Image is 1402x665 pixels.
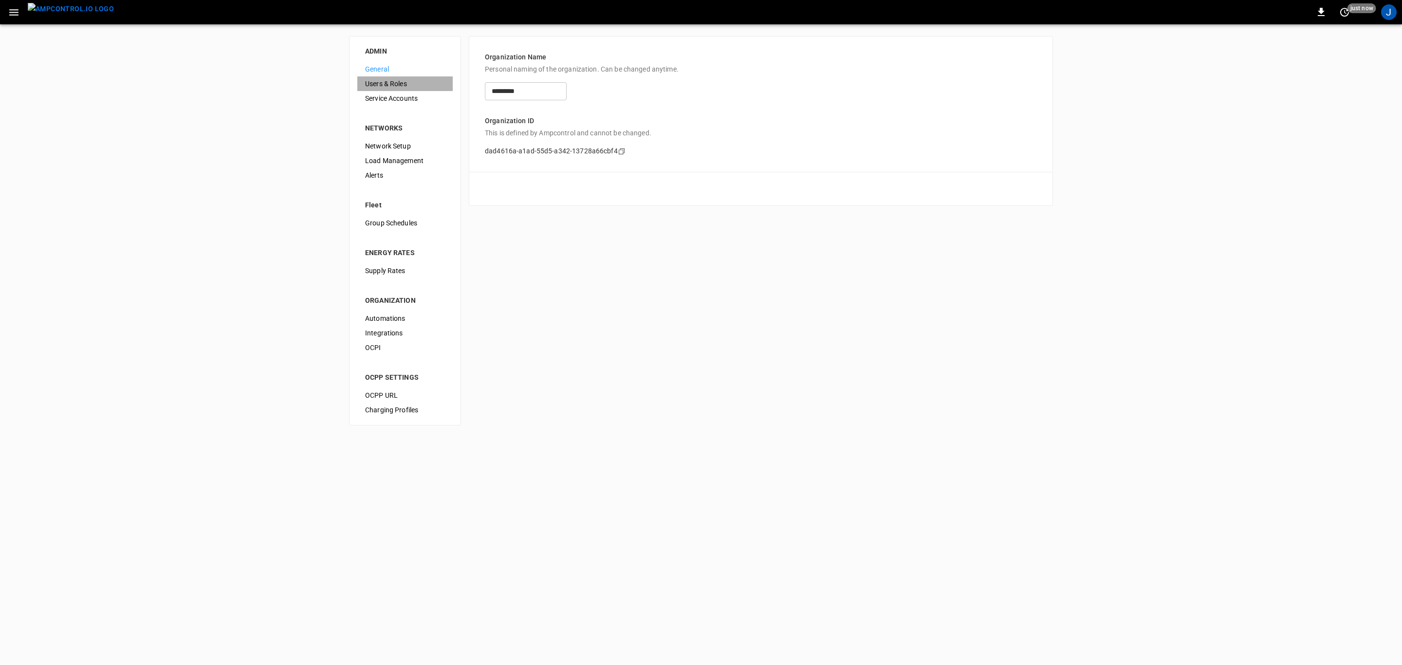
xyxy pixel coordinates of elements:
[357,91,453,106] div: Service Accounts
[357,168,453,183] div: Alerts
[365,390,445,401] span: OCPP URL
[365,123,445,133] div: NETWORKS
[617,146,627,157] div: copy
[485,52,1037,62] p: Organization Name
[365,343,445,353] span: OCPI
[1337,4,1352,20] button: set refresh interval
[357,139,453,153] div: Network Setup
[357,403,453,417] div: Charging Profiles
[357,340,453,355] div: OCPI
[365,266,445,276] span: Supply Rates
[365,46,445,56] div: ADMIN
[365,218,445,228] span: Group Schedules
[365,141,445,151] span: Network Setup
[357,216,453,230] div: Group Schedules
[357,326,453,340] div: Integrations
[365,93,445,104] span: Service Accounts
[1347,3,1376,13] span: just now
[357,263,453,278] div: Supply Rates
[28,3,114,15] img: ampcontrol.io logo
[365,296,445,305] div: ORGANIZATION
[485,128,1037,138] p: This is defined by Ampcontrol and cannot be changed.
[365,248,445,258] div: ENERGY RATES
[1381,4,1397,20] div: profile-icon
[357,311,453,326] div: Automations
[485,146,618,156] p: dad4616a-a1ad-55d5-a342-13728a66cbf4
[485,116,1037,126] p: Organization ID
[365,170,445,181] span: Alerts
[485,64,1037,74] p: Personal naming of the organization. Can be changed anytime.
[357,388,453,403] div: OCPP URL
[357,153,453,168] div: Load Management
[357,76,453,91] div: Users & Roles
[365,156,445,166] span: Load Management
[365,405,445,415] span: Charging Profiles
[365,328,445,338] span: Integrations
[365,64,445,74] span: General
[365,200,445,210] div: Fleet
[365,314,445,324] span: Automations
[357,62,453,76] div: General
[365,372,445,382] div: OCPP SETTINGS
[365,79,445,89] span: Users & Roles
